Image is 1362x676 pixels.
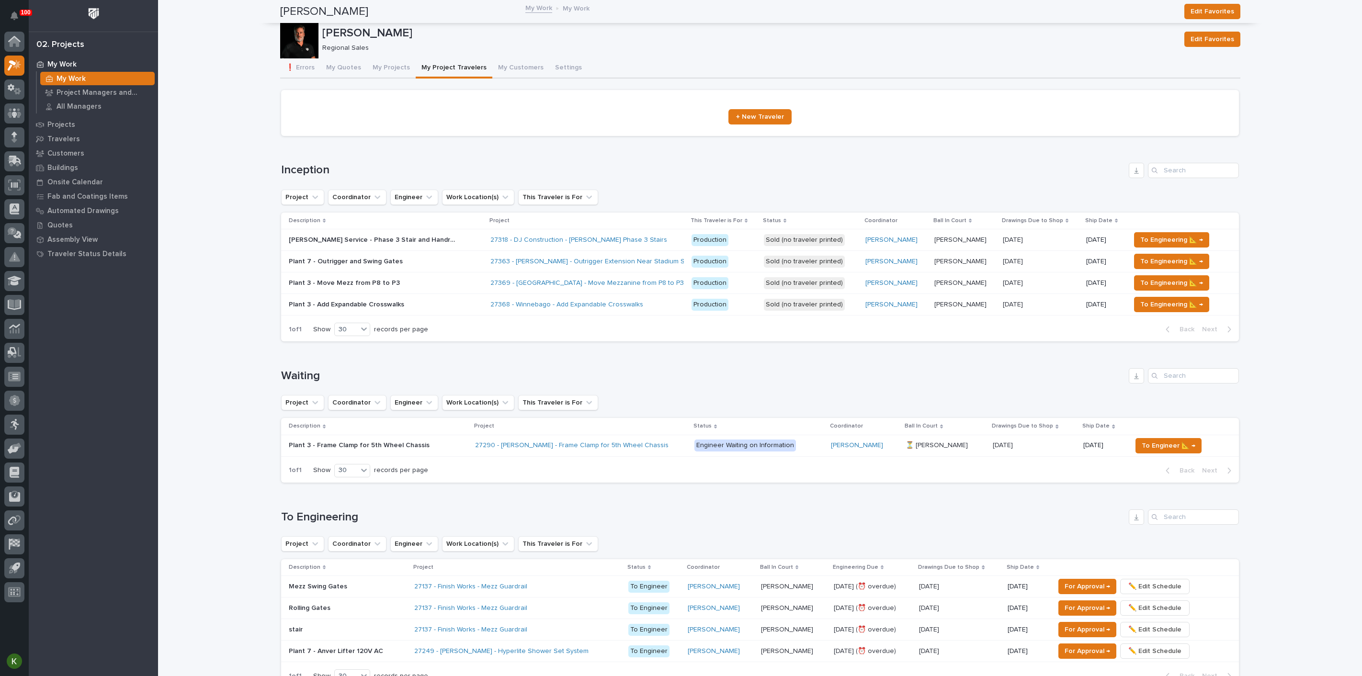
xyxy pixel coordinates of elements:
input: Search [1148,368,1239,383]
tr: Mezz Swing GatesMezz Swing Gates 27137 - Finish Works - Mezz Guardrail To Engineer[PERSON_NAME] [... [281,576,1239,597]
p: Description [289,421,320,431]
button: My Projects [367,58,416,79]
p: My Work [57,75,86,83]
p: Traveler Status Details [47,250,126,259]
p: 100 [21,9,31,16]
a: 27249 - [PERSON_NAME] - Hyperlite Shower Set System [414,647,589,655]
button: Project [281,395,324,410]
p: This Traveler is For [691,215,742,226]
p: [PERSON_NAME] [934,299,988,309]
button: Coordinator [328,536,386,552]
div: Sold (no traveler printed) [764,256,845,268]
a: 27318 - DJ Construction - [PERSON_NAME] Phase 3 Stairs [490,236,667,244]
div: Production [692,256,728,268]
h1: Waiting [281,369,1125,383]
button: ✏️ Edit Schedule [1120,643,1190,659]
button: Next [1198,325,1239,334]
a: [PERSON_NAME] [831,441,883,450]
input: Search [1148,509,1239,525]
p: Status [763,215,781,226]
p: [DATE] [1086,301,1123,309]
button: Engineer [390,395,438,410]
p: [DATE] (⏰ overdue) [834,583,911,591]
p: Projects [47,121,75,129]
span: To Engineering 📐 → [1140,256,1203,267]
button: To Engineering 📐 → [1134,275,1209,291]
p: [DATE] [919,581,941,591]
a: 27137 - Finish Works - Mezz Guardrail [414,626,527,634]
button: ❗ Errors [280,58,320,79]
div: Production [692,234,728,246]
button: ✏️ Edit Schedule [1120,622,1190,637]
p: Rolling Gates [289,602,332,612]
button: This Traveler is For [518,190,598,205]
button: To Engineering 📐 → [1134,254,1209,269]
p: [DATE] (⏰ overdue) [834,626,911,634]
p: Drawings Due to Shop [918,562,979,573]
button: This Traveler is For [518,395,598,410]
a: + New Traveler [728,109,792,124]
button: Work Location(s) [442,395,514,410]
tr: [PERSON_NAME] Service - Phase 3 Stair and Handrail[PERSON_NAME] Service - Phase 3 Stair and Handr... [281,229,1239,251]
button: Edit Favorites [1184,32,1240,47]
p: [DATE] [919,602,941,612]
button: Back [1158,325,1198,334]
a: Buildings [29,160,158,175]
button: Coordinator [328,395,386,410]
p: [PERSON_NAME] [934,256,988,266]
a: Travelers [29,132,158,146]
button: Engineer [390,536,438,552]
p: Project Managers and Engineers [57,89,151,97]
button: Back [1158,466,1198,475]
span: For Approval → [1065,645,1110,657]
p: [DATE] [1003,234,1025,244]
a: [PERSON_NAME] [688,604,740,612]
p: [PERSON_NAME] [934,234,988,244]
div: Production [692,277,728,289]
div: Sold (no traveler printed) [764,299,845,311]
div: Sold (no traveler printed) [764,234,845,246]
button: To Engineering 📐 → [1134,232,1209,248]
a: My Work [37,72,158,85]
button: Notifications [4,6,24,26]
p: stair [289,624,305,634]
p: Ball In Court [933,215,966,226]
a: [PERSON_NAME] [688,583,740,591]
p: [DATE] [1003,256,1025,266]
span: To Engineering 📐 → [1140,234,1203,246]
p: [DATE] [1003,277,1025,287]
div: To Engineer [628,645,670,657]
span: To Engineer 📐 → [1142,440,1195,451]
p: [PERSON_NAME] [761,645,815,655]
a: Quotes [29,218,158,232]
span: ✏️ Edit Schedule [1128,624,1181,635]
p: Ship Date [1082,421,1110,431]
p: [DATE] [919,645,941,655]
p: [PERSON_NAME] [761,602,815,612]
div: 30 [335,325,358,335]
p: ⏳ [PERSON_NAME] [906,439,970,450]
a: [PERSON_NAME] [688,626,740,634]
button: Coordinator [328,190,386,205]
div: To Engineer [628,581,670,593]
button: To Engineering 📐 → [1134,297,1209,312]
a: 27137 - Finish Works - Mezz Guardrail [414,604,527,612]
button: Project [281,190,324,205]
a: All Managers [37,100,158,113]
tr: Plant 3 - Add Expandable CrosswalksPlant 3 - Add Expandable Crosswalks 27368 - Winnebago - Add Ex... [281,294,1239,315]
button: For Approval → [1058,579,1116,594]
p: Project [413,562,433,573]
p: [DATE] [993,439,1015,450]
p: [DATE] [1003,299,1025,309]
p: [DATE] [919,624,941,634]
tr: Plant 3 - Move Mezz from P8 to P3Plant 3 - Move Mezz from P8 to P3 27369 - [GEOGRAPHIC_DATA] - Mo... [281,272,1239,294]
a: My Work [525,2,552,13]
span: ✏️ Edit Schedule [1128,645,1181,657]
p: [DATE] [1008,647,1047,655]
tr: Plant 7 - Outrigger and Swing GatesPlant 7 - Outrigger and Swing Gates 27363 - [PERSON_NAME] - Ou... [281,251,1239,272]
button: Settings [549,58,588,79]
p: Buildings [47,164,78,172]
p: [DATE] [1086,279,1123,287]
span: Back [1174,325,1194,334]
